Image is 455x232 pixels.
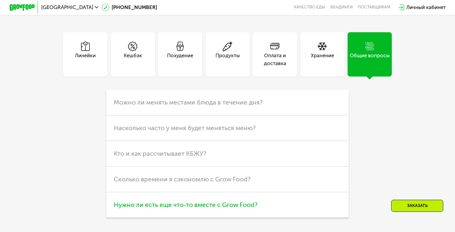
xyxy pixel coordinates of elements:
[294,5,325,10] a: Качество еды
[114,99,263,106] span: Можно ли менять местами блюда в течение дня?
[358,5,391,10] div: поставщикам
[215,52,240,67] div: Продукты
[330,5,353,10] a: Вендинги
[102,4,157,11] a: [PHONE_NUMBER]
[75,52,96,67] div: Линейки
[41,5,93,10] span: [GEOGRAPHIC_DATA]
[124,52,142,67] div: Кешбэк
[167,52,193,67] div: Похудение
[406,4,446,11] div: Личный кабинет
[350,52,390,67] div: Общие вопросы
[253,52,297,67] div: Оплата и доставка
[114,201,258,208] span: Нужно ли есть еще что-то вместе с Grow Food?
[311,52,334,67] div: Хранение
[114,175,251,183] span: Сколько времени я сэкономлю с Grow Food?
[114,150,206,157] span: Кто и как рассчитывает КБЖУ?
[114,124,256,132] span: Насколько часто у меня будет меняться меню?
[391,200,443,212] div: Заказать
